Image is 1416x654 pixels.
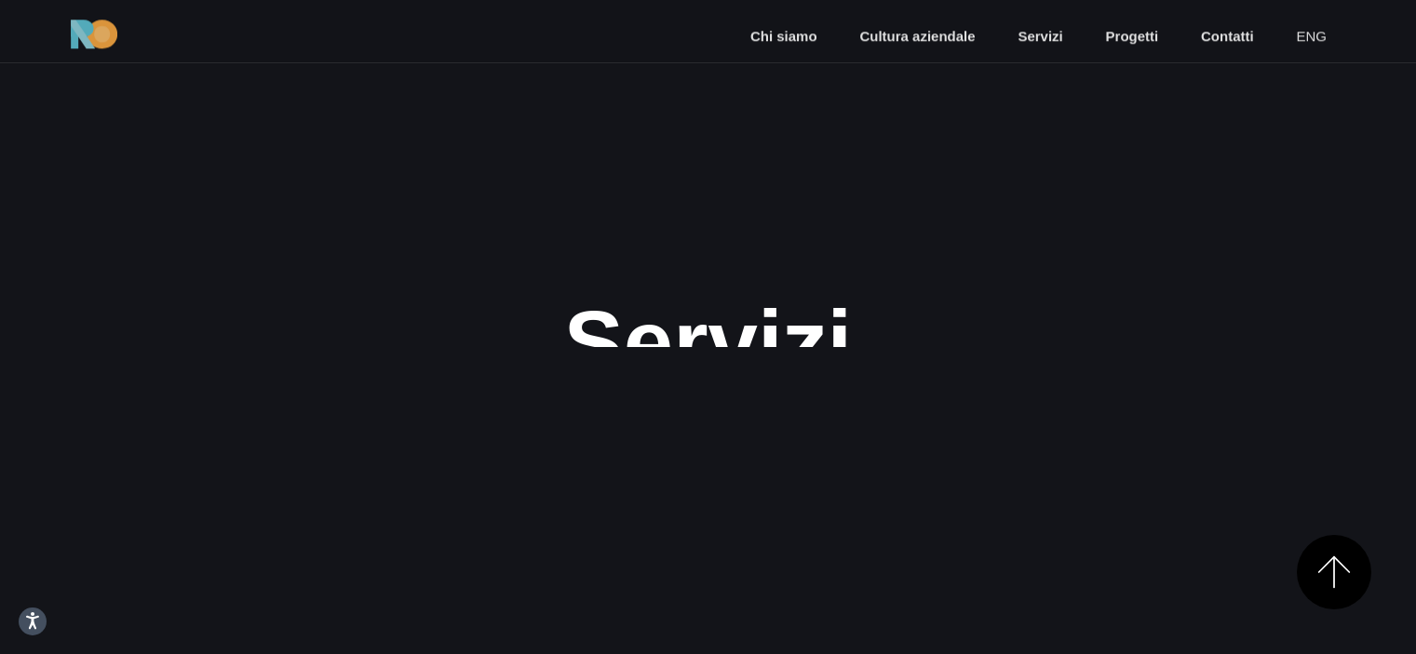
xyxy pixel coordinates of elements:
[1016,26,1064,47] a: Servizi
[857,26,977,47] a: Cultura aziendale
[150,293,1267,392] div: Servizi
[1294,26,1328,47] a: eng
[1104,26,1161,47] a: Progetti
[71,20,117,49] img: Ride On Agency Logo
[1199,26,1256,47] a: Contatti
[748,26,819,47] a: Chi siamo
